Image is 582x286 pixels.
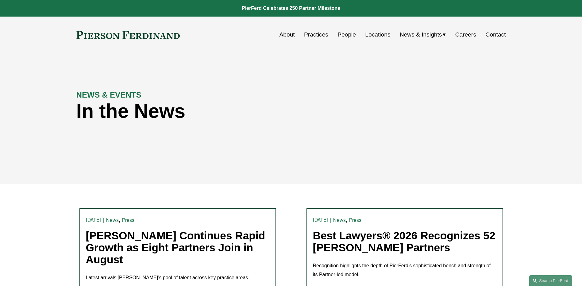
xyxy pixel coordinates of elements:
[455,29,476,41] a: Careers
[400,29,446,41] a: folder dropdown
[529,275,572,286] a: Search this site
[485,29,506,41] a: Contact
[86,218,101,222] time: [DATE]
[365,29,390,41] a: Locations
[349,217,362,223] a: Press
[346,217,347,223] span: ,
[76,100,399,122] h1: In the News
[119,217,120,223] span: ,
[313,218,328,222] time: [DATE]
[400,29,442,40] span: News & Insights
[304,29,328,41] a: Practices
[313,230,495,253] a: Best Lawyers® 2026 Recognizes 52 [PERSON_NAME] Partners
[86,230,265,265] a: [PERSON_NAME] Continues Rapid Growth as Eight Partners Join in August
[313,261,496,279] p: Recognition highlights the depth of PierFerd’s sophisticated bench and strength of its Partner-le...
[106,217,119,223] a: News
[337,29,356,41] a: People
[333,217,346,223] a: News
[122,217,135,223] a: Press
[279,29,295,41] a: About
[86,273,269,282] p: Latest arrivals [PERSON_NAME]’s pool of talent across key practice areas.
[76,91,141,99] strong: NEWS & EVENTS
